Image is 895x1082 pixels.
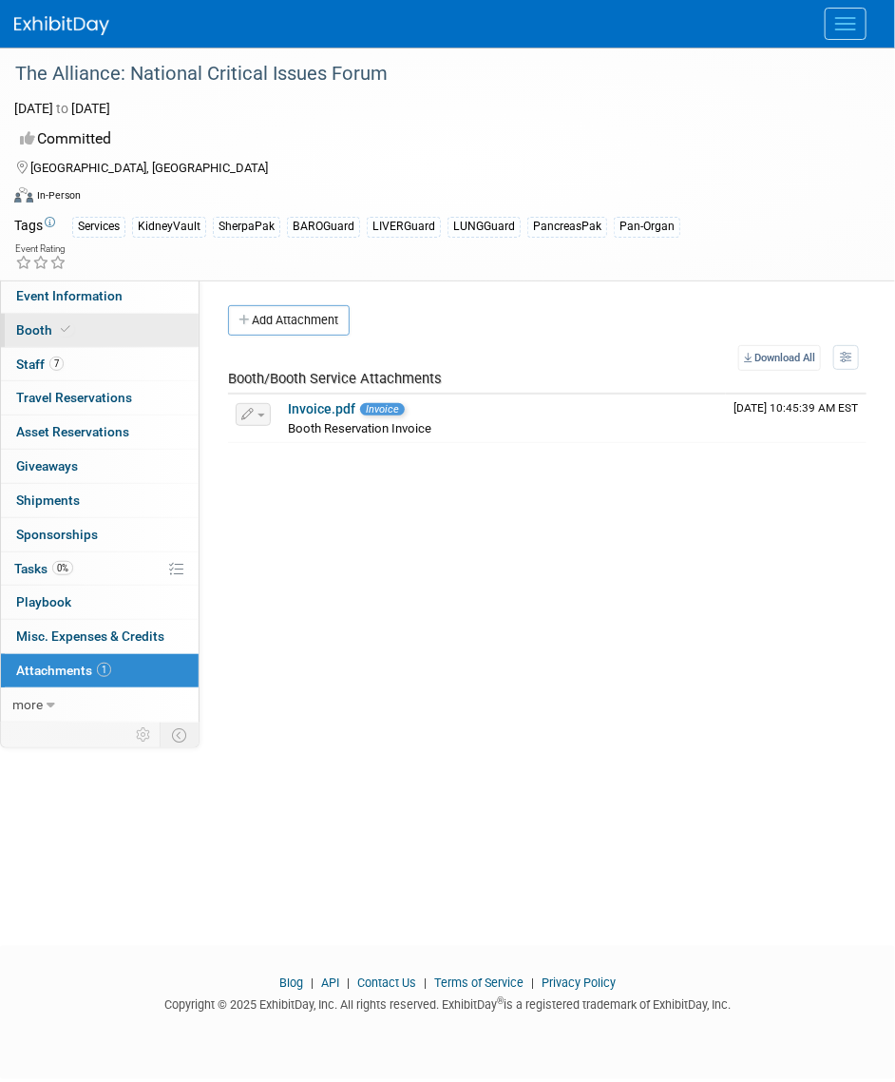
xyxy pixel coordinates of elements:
td: Upload Timestamp [726,395,866,442]
td: Personalize Event Tab Strip [127,723,161,747]
div: SherpaPak [213,217,280,237]
a: Attachments1 [1,654,199,687]
button: Menu [825,8,866,40]
div: The Alliance: National Critical Issues Forum [9,57,857,91]
span: Attachments [16,663,111,678]
span: | [306,976,318,990]
a: Event Information [1,280,199,313]
span: Staff [16,357,64,372]
sup: ® [497,995,504,1006]
span: 7 [49,357,64,371]
a: Blog [279,976,303,990]
div: Event Format [14,184,871,213]
div: Event Rating [15,244,67,254]
span: [DATE] [DATE] [14,101,110,116]
div: In-Person [36,188,81,203]
span: Tasks [14,561,73,576]
div: KidneyVault [132,217,206,237]
a: Giveaways [1,450,199,483]
a: Playbook [1,586,199,619]
a: Invoice.pdf [288,401,355,416]
span: Misc. Expenses & Credits [16,628,164,644]
div: Services [72,217,125,237]
a: Download All [738,345,821,371]
a: Staff7 [1,348,199,381]
span: Asset Reservations [16,424,129,439]
a: Sponsorships [1,518,199,551]
span: Event Information [16,288,123,303]
button: Add Attachment [228,305,350,336]
span: Sponsorships [16,527,98,542]
span: Playbook [16,594,71,609]
span: Upload Timestamp [733,401,858,415]
a: Booth [1,314,199,347]
span: | [419,976,431,990]
a: Privacy Policy [542,976,616,990]
span: Travel Reservations [16,390,132,405]
span: 0% [52,561,73,575]
span: 1 [97,663,111,677]
span: Booth [16,322,74,338]
div: LIVERGuard [367,217,441,237]
span: | [342,976,354,990]
i: Booth reservation complete [61,324,70,335]
a: Shipments [1,484,199,517]
div: Committed [14,123,857,156]
a: Misc. Expenses & Credits [1,620,199,653]
a: API [321,976,339,990]
a: Contact Us [357,976,416,990]
div: PancreasPak [527,217,607,237]
span: Booth Reservation Invoice [288,421,431,435]
div: LUNGGuard [447,217,521,237]
div: Pan-Organ [614,217,680,237]
a: Tasks0% [1,552,199,586]
td: Tags [14,216,55,238]
span: to [53,101,71,116]
span: Giveaways [16,458,78,473]
span: Invoice [360,403,405,415]
span: more [12,697,43,712]
span: Booth/Booth Service Attachments [228,370,442,387]
td: Toggle Event Tabs [161,723,200,747]
span: Shipments [16,493,80,508]
span: [GEOGRAPHIC_DATA], [GEOGRAPHIC_DATA] [30,161,268,175]
div: Copyright © 2025 ExhibitDay, Inc. All rights reserved. ExhibitDay is a registered trademark of Ex... [14,992,881,1014]
a: Asset Reservations [1,415,199,449]
img: ExhibitDay [14,16,109,35]
a: more [1,688,199,722]
a: Terms of Service [434,976,524,990]
img: Format-Inperson.png [14,187,33,203]
div: BAROGuard [287,217,360,237]
span: | [526,976,539,990]
a: Travel Reservations [1,381,199,415]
